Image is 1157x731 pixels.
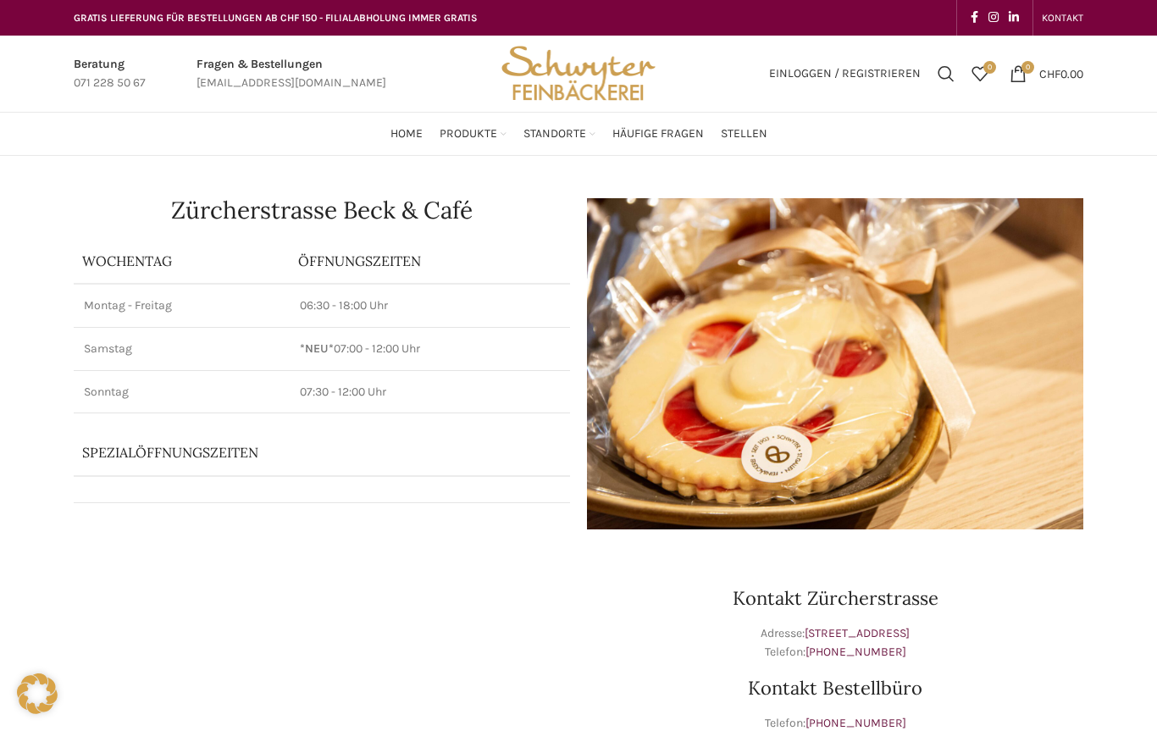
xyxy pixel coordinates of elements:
[805,716,906,730] a: [PHONE_NUMBER]
[983,61,996,74] span: 0
[769,68,921,80] span: Einloggen / Registrieren
[1042,1,1083,35] a: KONTAKT
[82,252,281,270] p: Wochentag
[84,341,280,357] p: Samstag
[983,6,1004,30] a: Instagram social link
[761,57,929,91] a: Einloggen / Registrieren
[523,126,586,142] span: Standorte
[1004,6,1024,30] a: Linkedin social link
[1039,66,1060,80] span: CHF
[300,297,560,314] p: 06:30 - 18:00 Uhr
[1001,57,1092,91] a: 0 CHF0.00
[440,126,497,142] span: Produkte
[1021,61,1034,74] span: 0
[721,117,767,151] a: Stellen
[721,126,767,142] span: Stellen
[966,6,983,30] a: Facebook social link
[963,57,997,91] div: Meine Wunschliste
[390,117,423,151] a: Home
[390,126,423,142] span: Home
[74,55,146,93] a: Infobox link
[612,126,704,142] span: Häufige Fragen
[1039,66,1083,80] bdi: 0.00
[65,117,1092,151] div: Main navigation
[495,36,662,112] img: Bäckerei Schwyter
[929,57,963,91] a: Suchen
[82,443,514,462] p: Spezialöffnungszeiten
[805,645,906,659] a: [PHONE_NUMBER]
[74,12,478,24] span: GRATIS LIEFERUNG FÜR BESTELLUNGEN AB CHF 150 - FILIALABHOLUNG IMMER GRATIS
[612,117,704,151] a: Häufige Fragen
[495,65,662,80] a: Site logo
[587,589,1083,607] h3: Kontakt Zürcherstrasse
[587,624,1083,662] p: Adresse: Telefon:
[440,117,507,151] a: Produkte
[1042,12,1083,24] span: KONTAKT
[197,55,386,93] a: Infobox link
[587,678,1083,697] h3: Kontakt Bestellbüro
[300,384,560,401] p: 07:30 - 12:00 Uhr
[298,252,562,270] p: ÖFFNUNGSZEITEN
[963,57,997,91] a: 0
[805,626,910,640] a: [STREET_ADDRESS]
[300,341,560,357] p: 07:00 - 12:00 Uhr
[74,198,570,222] h1: Zürcherstrasse Beck & Café
[84,384,280,401] p: Sonntag
[1033,1,1092,35] div: Secondary navigation
[84,297,280,314] p: Montag - Freitag
[523,117,595,151] a: Standorte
